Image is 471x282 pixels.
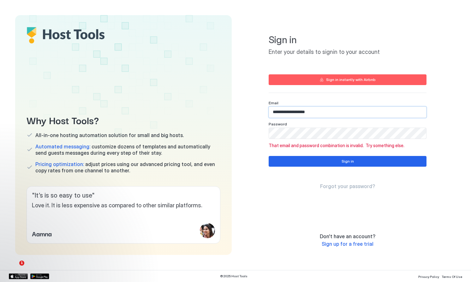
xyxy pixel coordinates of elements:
[269,34,426,46] span: Sign in
[269,74,426,85] button: Sign in instantly with Airbnb
[30,273,49,279] a: Google Play Store
[269,101,278,105] span: Email
[322,241,373,247] a: Sign up for a free trial
[200,223,215,238] div: profile
[269,128,426,139] input: Input Field
[32,192,215,199] span: " It’s is so easy to use "
[322,241,373,247] span: Sign up for a free trial
[35,161,84,167] span: Pricing optimization:
[269,156,426,167] button: Sign in
[320,183,375,190] a: Forgot your password?
[19,261,24,266] span: 1
[5,221,131,265] iframe: Intercom notifications message
[418,273,439,279] a: Privacy Policy
[35,143,90,150] span: Automated messaging:
[35,143,220,156] span: customize dozens of templates and automatically send guests messages during every step of their s...
[418,275,439,279] span: Privacy Policy
[326,77,376,83] div: Sign in instantly with Airbnb
[269,143,426,148] span: That email and password combination is invalid. Try something else.
[9,273,28,279] a: App Store
[6,261,21,276] iframe: Intercom live chat
[442,273,462,279] a: Terms Of Use
[220,274,247,278] span: © 2025 Host Tools
[342,158,354,164] div: Sign in
[442,275,462,279] span: Terms Of Use
[269,49,426,56] span: Enter your details to signin to your account
[269,122,287,126] span: Password
[269,107,426,118] input: Input Field
[32,202,215,209] span: Love it. It is less expensive as compared to other similar platforms.
[35,161,220,174] span: adjust prices using our advanced pricing tool, and even copy rates from one channel to another.
[320,233,375,239] span: Don't have an account?
[35,132,184,138] span: All-in-one hosting automation solution for small and big hosts.
[27,113,220,127] span: Why Host Tools?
